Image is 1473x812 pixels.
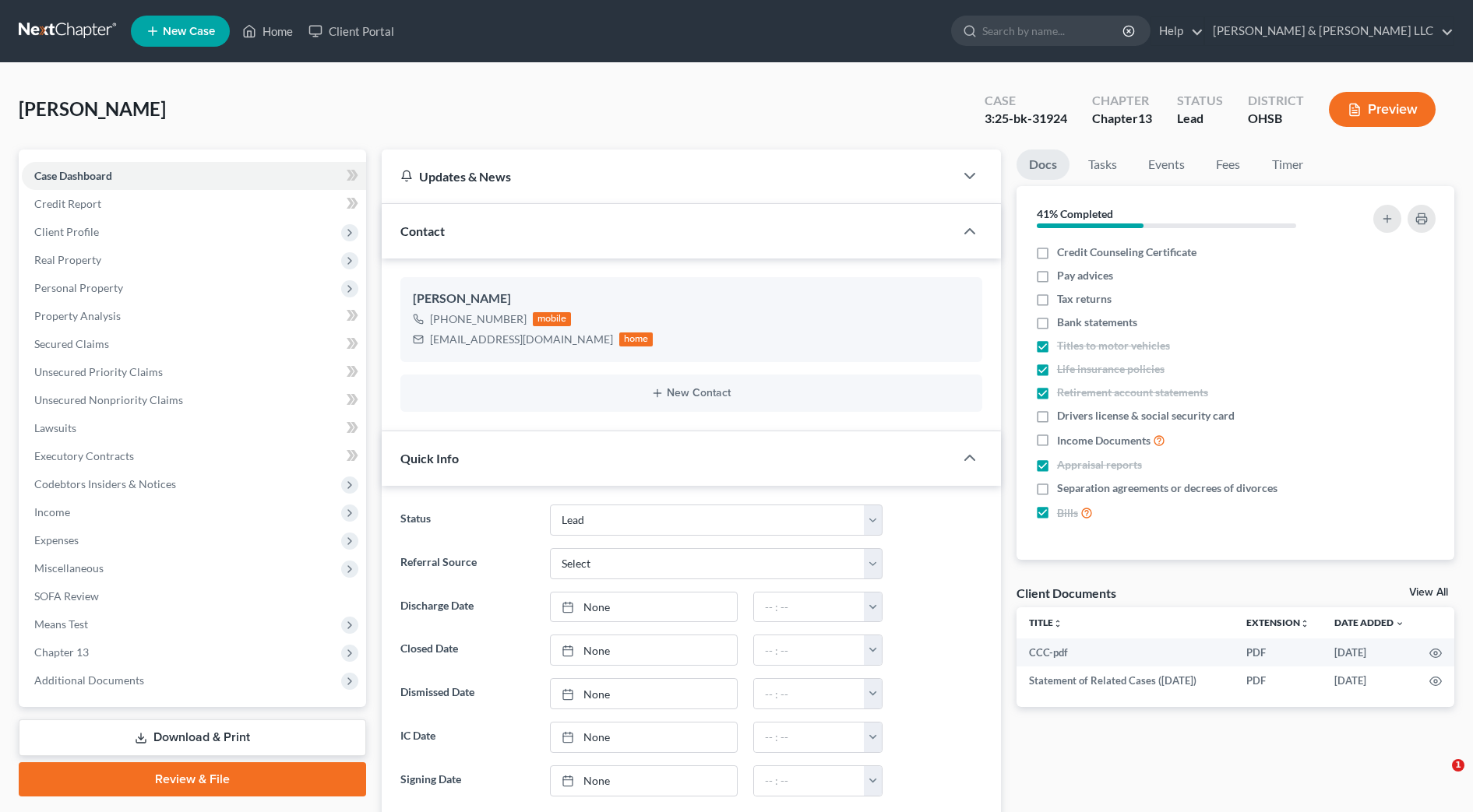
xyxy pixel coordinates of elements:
a: Date Added expand_more [1334,617,1404,628]
a: Extensionunfold_more [1246,617,1309,628]
a: Home [234,17,301,45]
td: [DATE] [1322,666,1417,694]
a: Credit Report [22,190,366,218]
label: Status [393,504,542,536]
a: Property Analysis [22,302,366,330]
span: [PERSON_NAME] [19,97,166,120]
span: Real Property [34,253,101,266]
label: Discharge Date [393,592,542,623]
a: Download & Print [19,719,366,756]
span: Contact [400,223,445,238]
a: None [551,679,737,708]
span: Titles to motor vehicles [1057,338,1170,353]
div: OHSB [1248,110,1304,128]
a: Titleunfold_more [1029,617,1062,628]
span: New Case [163,26,215,37]
span: Lawsuits [34,421,76,434]
a: Case Dashboard [22,162,366,190]
a: SOFA Review [22,582,366,610]
span: Bills [1057,505,1078,521]
span: Additional Documents [34,673,144,687]
span: Drivers license & social security card [1057,408,1235,424]
span: Unsecured Priority Claims [34,365,163,378]
div: Client Documents [1017,585,1116,601]
button: New Contact [413,387,970,399]
label: Dismissed Date [393,678,542,709]
span: Income [34,505,70,518]
div: 3:25-bk-31924 [985,110,1067,128]
span: 13 [1138,111,1152,125]
span: Life insurance policies [1057,361,1165,377]
a: None [551,592,737,622]
span: Quick Info [400,451,459,466]
a: [PERSON_NAME] & [PERSON_NAME] LLC [1205,17,1454,45]
span: Credit Counseling Certificate [1057,244,1196,260]
div: District [1248,92,1304,110]
div: Updates & News [400,168,936,185]
div: Lead [1177,110,1223,128]
span: Income Documents [1057,433,1151,448]
div: Case [985,92,1067,110]
input: -- : -- [754,722,865,752]
div: Chapter [1092,92,1152,110]
a: None [551,635,737,665]
div: mobile [533,312,572,326]
a: View All [1409,587,1448,598]
span: Secured Claims [34,337,109,350]
span: 1 [1452,759,1464,772]
a: Unsecured Priority Claims [22,358,366,386]
a: Lawsuits [22,414,366,442]
i: unfold_more [1053,619,1062,628]
span: Credit Report [34,197,101,210]
strong: 41% Completed [1037,207,1113,220]
input: -- : -- [754,592,865,622]
a: Help [1151,17,1203,45]
i: unfold_more [1300,619,1309,628]
a: Events [1136,149,1197,180]
label: IC Date [393,722,542,753]
span: Codebtors Insiders & Notices [34,477,176,490]
a: Secured Claims [22,330,366,358]
a: None [551,722,737,752]
a: Docs [1017,149,1070,180]
span: Miscellaneous [34,561,104,575]
span: SOFA Review [34,589,99,603]
span: Retirement account statements [1057,385,1208,400]
td: Statement of Related Cases ([DATE]) [1017,666,1234,694]
span: Executory Contracts [34,449,134,462]
div: [PERSON_NAME] [413,290,970,308]
input: -- : -- [754,766,865,796]
div: home [619,332,654,346]
td: [DATE] [1322,638,1417,666]
span: Appraisal reports [1057,457,1142,473]
div: Status [1177,92,1223,110]
div: [EMAIL_ADDRESS][DOMAIN_NAME] [430,332,613,347]
span: Separation agreements or decrees of divorces [1057,480,1277,496]
label: Referral Source [393,548,542,579]
span: Property Analysis [34,309,121,322]
a: Executory Contracts [22,442,366,470]
td: PDF [1234,666,1322,694]
label: Signing Date [393,765,542,796]
a: Timer [1260,149,1316,180]
a: Client Portal [301,17,402,45]
input: Search by name... [982,16,1125,45]
span: Unsecured Nonpriority Claims [34,393,183,406]
span: Means Test [34,617,88,631]
i: expand_more [1395,619,1404,628]
a: Review & File [19,762,366,796]
span: Personal Property [34,281,123,294]
a: Tasks [1076,149,1129,180]
td: PDF [1234,638,1322,666]
button: Preview [1329,92,1436,127]
label: Closed Date [393,634,542,666]
input: -- : -- [754,679,865,708]
span: Bank statements [1057,315,1137,330]
span: Client Profile [34,225,99,238]
div: Chapter [1092,110,1152,128]
span: Case Dashboard [34,169,112,182]
input: -- : -- [754,635,865,665]
span: Pay advices [1057,268,1113,283]
td: CCC-pdf [1017,638,1234,666]
iframe: Intercom live chat [1420,759,1457,796]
